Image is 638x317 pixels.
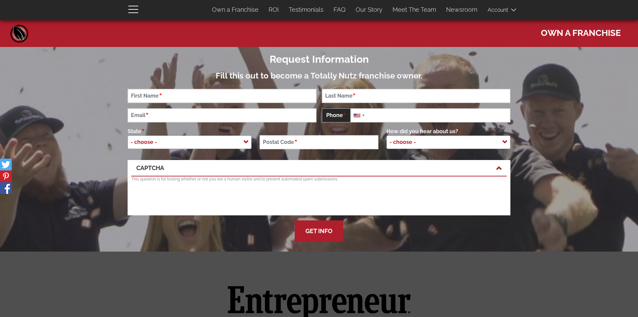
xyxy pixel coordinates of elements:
a: Testimonials [284,3,329,17]
iframe: reCAPTCHA [131,186,233,212]
button: Get Info [295,220,343,242]
span: - choose - [128,136,164,149]
p: This question is for testing whether or not you are a human visitor and to prevent automated spam... [131,176,507,182]
a: Our Story [351,3,387,17]
span: Phone [322,108,351,122]
a: Meet The Team [387,3,441,17]
input: First Name [128,89,316,103]
span: Own a Franchise [541,24,621,39]
a: Home [9,23,29,44]
span: State [128,128,145,135]
h3: Fill this out to become a Totally Nutz franchise owner. [128,71,510,80]
div: United States: +1 [351,109,366,122]
h2: Request Information [128,54,510,65]
input: Postal Code [260,135,378,149]
span: - choose - [386,136,510,149]
input: Email [128,108,316,122]
a: Own a Franchise [207,3,264,17]
a: ROI [264,3,284,17]
input: Last Name [322,89,511,103]
span: How did you hear about us? [386,128,462,135]
a: CAPTCHA [136,164,502,172]
span: - choose - [128,136,252,149]
span: - choose - [387,136,423,149]
a: Newsroom [441,3,482,17]
a: FAQ [329,3,351,17]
